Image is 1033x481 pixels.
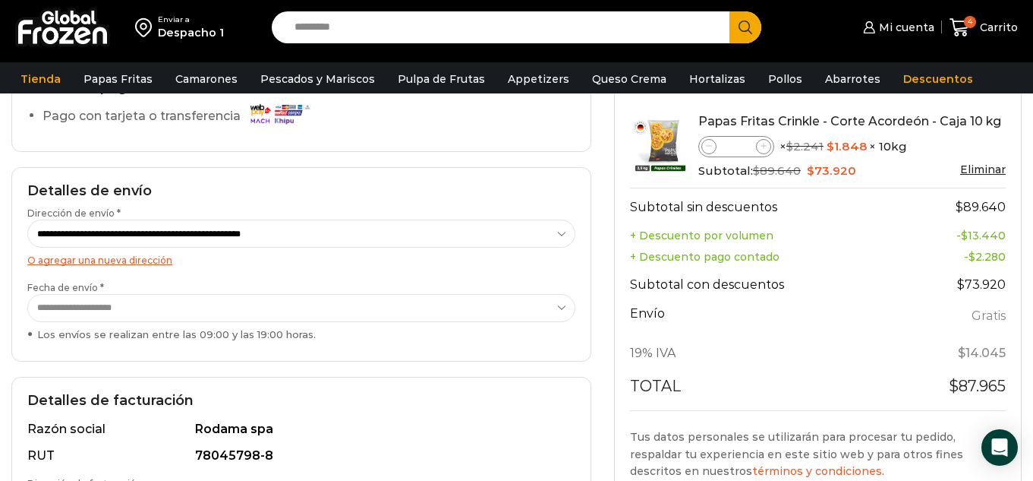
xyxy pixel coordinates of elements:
[168,65,245,93] a: Camarones
[896,65,981,93] a: Descuentos
[827,139,868,153] bdi: 1.848
[976,20,1018,35] span: Carrito
[630,371,906,410] th: Total
[964,16,976,28] span: 4
[958,346,1006,360] span: 14.045
[972,305,1006,328] label: Gratis
[630,429,1006,479] p: Tus datos personales se utilizarán para procesar tu pedido, respaldar tu experiencia en este siti...
[698,114,1001,128] a: Papas Fritas Crinkle - Corte Acordeón - Caja 10 kg
[981,429,1018,466] div: Open Intercom Messenger
[950,10,1018,46] a: 4 Carrito
[630,336,906,371] th: 19% IVA
[158,25,224,40] div: Despacho 1
[729,11,761,43] button: Search button
[968,250,1006,264] bdi: 2.280
[27,207,575,248] label: Dirección de envío *
[807,163,856,178] bdi: 73.920
[753,163,801,178] bdi: 89.640
[761,65,810,93] a: Pollos
[630,246,906,267] th: + Descuento pago contado
[630,267,906,302] th: Subtotal con descuentos
[158,14,224,25] div: Enviar a
[27,448,192,465] div: RUT
[76,65,160,93] a: Papas Fritas
[698,136,1006,157] div: × × 10kg
[958,346,965,360] span: $
[906,225,1006,246] td: -
[390,65,493,93] a: Pulpa de Frutas
[253,65,383,93] a: Pescados y Mariscos
[786,139,824,153] bdi: 2.241
[949,377,1006,395] bdi: 87.965
[786,139,793,153] span: $
[27,281,575,342] label: Fecha de envío *
[245,100,313,127] img: Pago con tarjeta o transferencia
[500,65,577,93] a: Appetizers
[27,328,575,342] div: Los envíos se realizan entre las 09:00 y las 19:00 horas.
[630,302,906,337] th: Envío
[961,229,1006,242] bdi: 13.440
[807,163,814,178] span: $
[13,65,68,93] a: Tienda
[27,183,575,200] h2: Detalles de envío
[817,65,888,93] a: Abarrotes
[753,163,760,178] span: $
[956,200,1006,214] bdi: 89.640
[968,250,975,264] span: $
[630,188,906,225] th: Subtotal sin descuentos
[859,12,934,43] a: Mi cuenta
[827,139,834,153] span: $
[956,200,963,214] span: $
[27,421,192,438] div: Razón social
[27,220,575,248] select: Dirección de envío *
[960,163,1006,176] a: Eliminar
[682,65,753,93] a: Hortalizas
[135,14,158,40] img: address-field-icon.svg
[195,421,568,438] div: Rodama spa
[584,65,674,93] a: Queso Crema
[875,20,934,35] span: Mi cuenta
[949,377,959,395] span: $
[752,464,882,478] a: términos y condiciones
[43,103,318,130] label: Pago con tarjeta o transferencia
[957,277,1006,292] bdi: 73.920
[698,163,1006,179] div: Subtotal:
[630,225,906,246] th: + Descuento por volumen
[716,138,756,156] input: Product quantity
[27,255,172,266] a: O agregar una nueva dirección
[27,294,575,322] select: Fecha de envío * Los envíos se realizan entre las 09:00 y las 19:00 horas.
[906,246,1006,267] td: -
[961,229,968,242] span: $
[27,393,575,410] h2: Detalles de facturación
[957,277,965,292] span: $
[195,448,568,465] div: 78045798-8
